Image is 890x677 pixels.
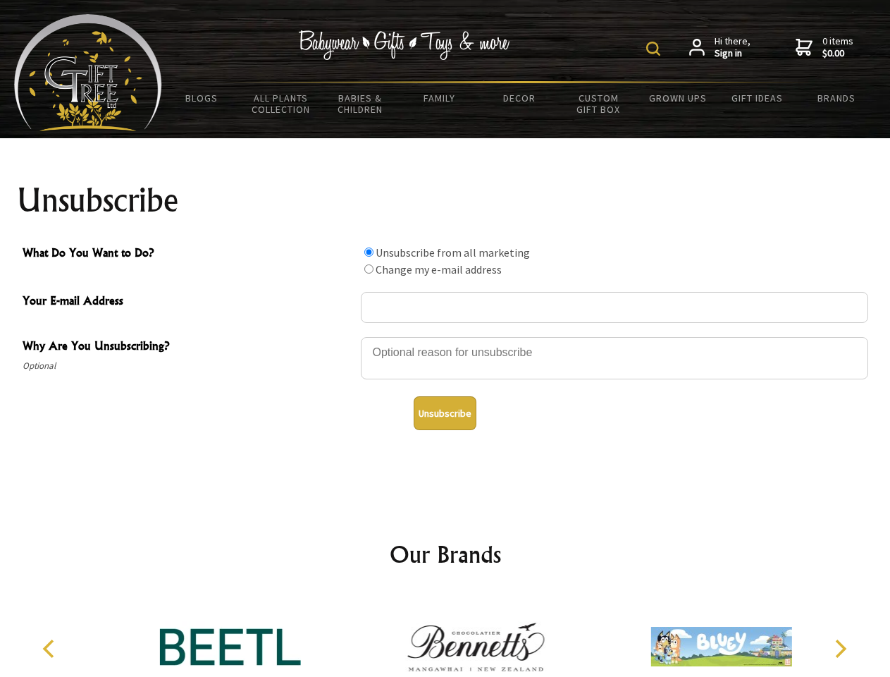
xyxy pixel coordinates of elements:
[364,264,373,274] input: What Do You Want to Do?
[715,47,750,60] strong: Sign in
[376,262,502,276] label: Change my e-mail address
[715,35,750,60] span: Hi there,
[479,83,559,113] a: Decor
[559,83,638,124] a: Custom Gift Box
[299,30,510,60] img: Babywear - Gifts - Toys & more
[689,35,750,60] a: Hi there,Sign in
[23,292,354,312] span: Your E-mail Address
[376,245,530,260] label: Unsubscribe from all marketing
[162,83,242,113] a: BLOGS
[822,35,853,60] span: 0 items
[17,183,874,217] h1: Unsubscribe
[364,248,373,257] input: What Do You Want to Do?
[23,337,354,358] span: Why Are You Unsubscribing?
[717,83,797,113] a: Gift Ideas
[14,14,162,131] img: Babyware - Gifts - Toys and more...
[361,292,868,323] input: Your E-mail Address
[646,42,660,56] img: product search
[414,396,476,430] button: Unsubscribe
[321,83,400,124] a: Babies & Children
[35,633,66,664] button: Previous
[361,337,868,379] textarea: Why Are You Unsubscribing?
[822,47,853,60] strong: $0.00
[797,83,877,113] a: Brands
[824,633,855,664] button: Next
[242,83,321,124] a: All Plants Collection
[23,244,354,264] span: What Do You Want to Do?
[28,537,863,571] h2: Our Brands
[400,83,480,113] a: Family
[638,83,717,113] a: Grown Ups
[796,35,853,60] a: 0 items$0.00
[23,358,354,374] span: Optional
